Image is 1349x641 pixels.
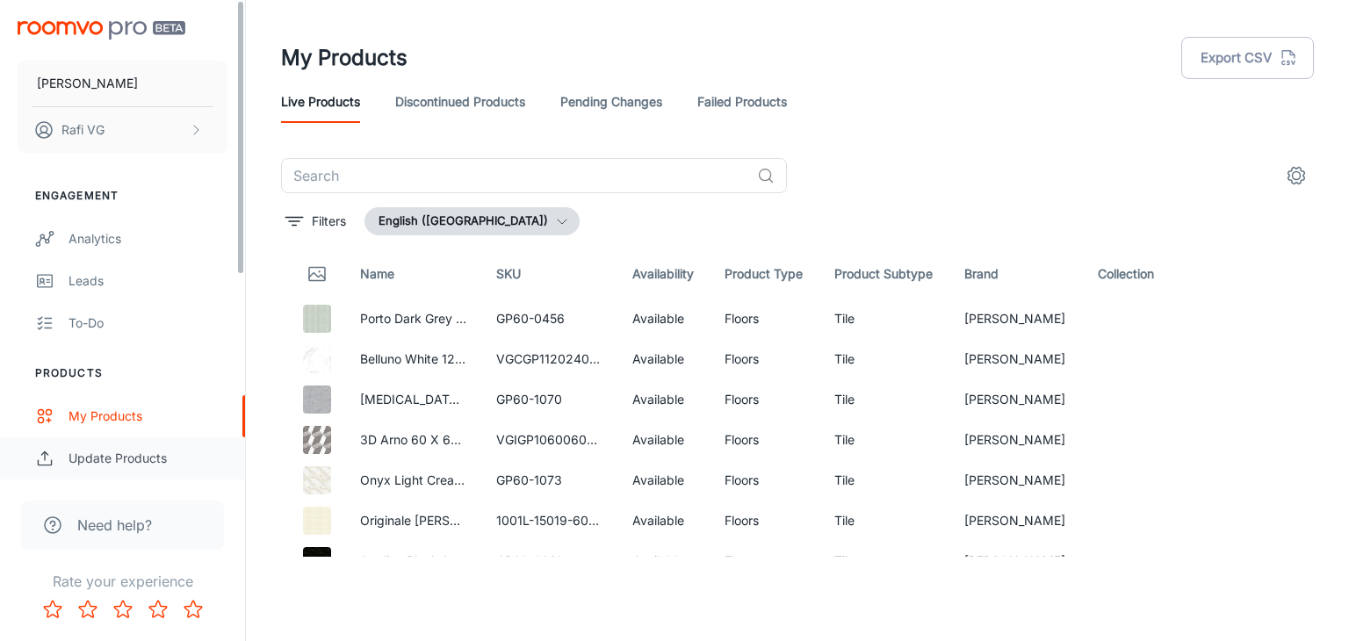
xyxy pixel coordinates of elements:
td: GP60-1070 [482,379,618,420]
td: VGIGP1060060FS-0018 [482,420,618,460]
button: Rate 1 star [35,592,70,627]
td: Tile [820,541,951,581]
td: [PERSON_NAME] [950,299,1084,339]
td: [PERSON_NAME] [950,460,1084,501]
td: GP60-0456 [482,299,618,339]
span: Need help? [77,515,152,536]
td: Tile [820,379,951,420]
button: Rafi VG [18,107,227,153]
td: Available [618,541,711,581]
div: Update Products [69,449,227,468]
button: Rate 5 star [176,592,211,627]
p: Rafi VG [61,120,105,140]
a: 3D Arno 60 X 60 cm - Glazed Polished [360,432,584,447]
p: Rate your experience [14,571,231,592]
td: Tile [820,420,951,460]
th: Brand [950,249,1084,299]
h1: My Products [281,42,408,74]
td: Available [618,501,711,541]
td: Tile [820,299,951,339]
td: Floors [711,339,820,379]
td: Available [618,379,711,420]
td: Floors [711,541,820,581]
th: Product Type [711,249,820,299]
td: Available [618,460,711,501]
th: Availability [618,249,711,299]
a: Live Products [281,81,360,123]
img: Roomvo PRO Beta [18,21,185,40]
th: SKU [482,249,618,299]
button: [PERSON_NAME] [18,61,227,106]
td: Floors [711,420,820,460]
div: My Products [69,407,227,426]
td: Tile [820,501,951,541]
svg: Thumbnail [307,263,328,284]
a: [MEDICAL_DATA] Grigio 60 X 60 cm - Glazed Polished [360,392,675,407]
td: [PERSON_NAME] [950,501,1084,541]
a: Failed Products [697,81,787,123]
td: Available [618,339,711,379]
a: Pending Changes [560,81,662,123]
th: Product Subtype [820,249,951,299]
th: Name [346,249,482,299]
td: GP60-1073 [482,460,618,501]
div: Analytics [69,229,227,248]
a: Originale [PERSON_NAME] 60 X 60 [PERSON_NAME] [360,513,671,528]
input: Search [281,158,750,193]
td: Available [618,299,711,339]
a: Apolion Black 80 X 80 cm - Glazed Polished [360,553,615,568]
td: Floors [711,379,820,420]
div: Leads [69,271,227,291]
button: filter [281,207,350,235]
td: [PERSON_NAME] [950,541,1084,581]
button: settings [1279,158,1314,193]
td: [PERSON_NAME] [950,420,1084,460]
a: Discontinued Products [395,81,525,123]
button: Rate 2 star [70,592,105,627]
td: Available [618,420,711,460]
td: Floors [711,501,820,541]
button: English ([GEOGRAPHIC_DATA]) [364,207,580,235]
td: Floors [711,299,820,339]
td: Floors [711,460,820,501]
p: Filters [312,212,346,231]
td: VGCGP1120240FS-0005Belluno White 120 x 240 cm - Glazed Polished [482,339,618,379]
td: Tile [820,460,951,501]
td: 1001L-15019-6060 [482,501,618,541]
button: Rate 4 star [141,592,176,627]
a: Belluno White 120 X 240 cm - Glazed Polished [360,351,628,366]
td: Tile [820,339,951,379]
p: [PERSON_NAME] [37,74,138,93]
td: GP80-0810 [482,541,618,581]
a: Onyx Light Cream 60 X 60 cm - Glazed Polished [360,472,641,487]
td: [PERSON_NAME] [950,339,1084,379]
th: Collection [1084,249,1178,299]
td: [PERSON_NAME] [950,379,1084,420]
button: Export CSV [1181,37,1314,79]
button: Rate 3 star [105,592,141,627]
a: Porto Dark Grey 60 X 60 cm - Glazed Polished [360,311,629,326]
div: To-do [69,313,227,333]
